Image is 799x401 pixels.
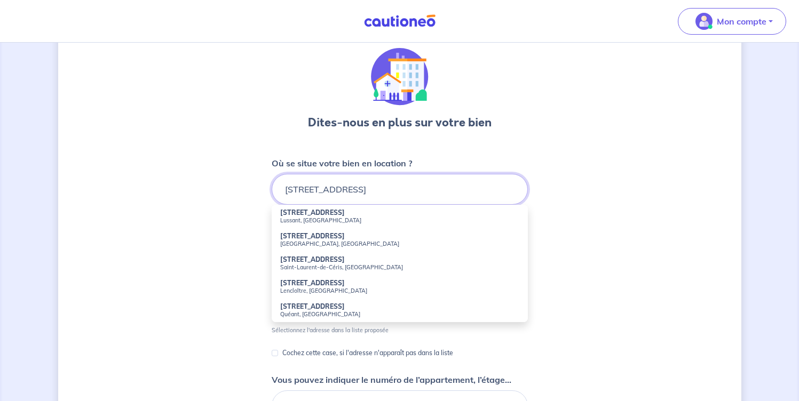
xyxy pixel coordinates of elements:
small: [GEOGRAPHIC_DATA], [GEOGRAPHIC_DATA] [280,240,519,247]
p: Mon compte [717,15,766,28]
strong: [STREET_ADDRESS] [280,302,345,310]
strong: [STREET_ADDRESS] [280,255,345,263]
button: illu_account_valid_menu.svgMon compte [678,8,786,35]
strong: [STREET_ADDRESS] [280,232,345,240]
img: illu_account_valid_menu.svg [695,13,713,30]
input: 2 rue de paris, 59000 lille [272,174,528,205]
img: illu_houses.svg [371,48,429,106]
strong: [STREET_ADDRESS] [280,279,345,287]
p: Sélectionnez l'adresse dans la liste proposée [272,326,389,334]
h3: Dites-nous en plus sur votre bien [308,114,492,131]
img: Cautioneo [360,14,440,28]
strong: [STREET_ADDRESS] [280,208,345,216]
small: Quéant, [GEOGRAPHIC_DATA] [280,310,519,318]
p: Où se situe votre bien en location ? [272,157,412,170]
p: Vous pouvez indiquer le numéro de l’appartement, l’étage... [272,373,511,386]
p: Cochez cette case, si l'adresse n'apparaît pas dans la liste [282,347,453,359]
small: Saint-Laurent-de-Céris, [GEOGRAPHIC_DATA] [280,263,519,271]
small: Lencloître, [GEOGRAPHIC_DATA] [280,287,519,294]
small: Lussant, [GEOGRAPHIC_DATA] [280,216,519,224]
